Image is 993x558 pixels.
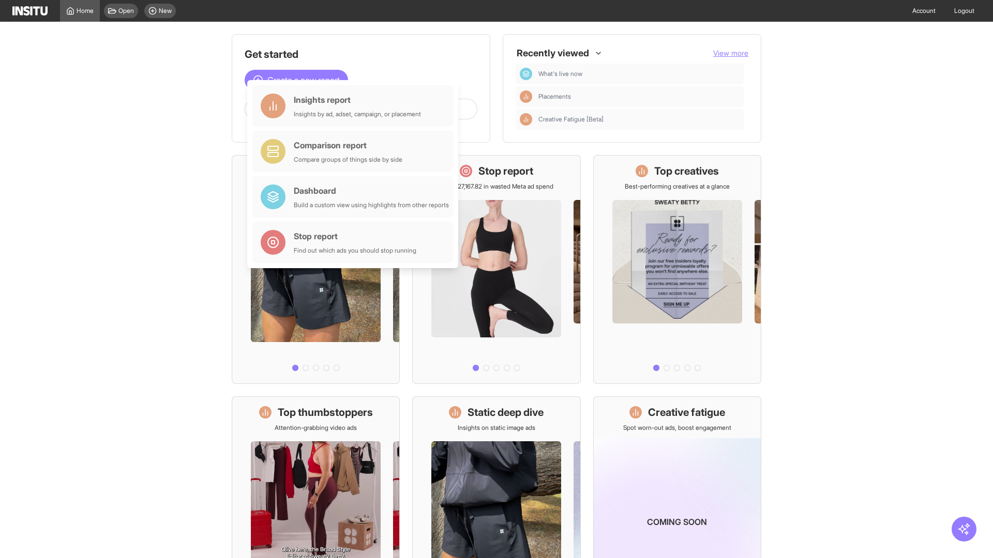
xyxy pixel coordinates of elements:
div: Insights [520,90,532,103]
button: View more [713,48,748,58]
span: What's live now [538,70,582,78]
h1: Get started [245,47,477,61]
span: Placements [538,92,571,101]
p: Attention-grabbing video ads [275,424,357,432]
img: Logo [12,6,48,16]
a: What's live nowSee all active ads instantly [232,155,400,384]
span: Create a new report [267,74,340,86]
div: Compare groups of things side by side [294,156,402,164]
div: Find out which ads you should stop running [294,246,416,255]
a: Top creativesBest-performing creatives at a glance [593,155,761,384]
div: Insights report [294,94,421,106]
span: Creative Fatigue [Beta] [538,115,740,123]
div: Comparison report [294,139,402,151]
h1: Stop report [478,164,533,178]
button: Create a new report [245,70,348,90]
p: Save £27,167.82 in wasted Meta ad spend [439,182,553,191]
p: Best-performing creatives at a glance [625,182,730,191]
div: Dashboard [520,68,532,80]
div: Dashboard [294,184,449,197]
p: Insights on static image ads [458,424,535,432]
div: Stop report [294,230,416,242]
span: Home [77,7,94,15]
span: New [159,7,172,15]
h1: Top creatives [654,164,719,178]
h1: Static deep dive [468,405,544,420]
h1: Top thumbstoppers [278,405,373,420]
span: Placements [538,92,740,101]
div: Insights [520,113,532,126]
span: Creative Fatigue [Beta] [538,115,604,123]
span: View more [713,49,748,57]
span: What's live now [538,70,740,78]
div: Build a custom view using highlights from other reports [294,201,449,209]
div: Insights by ad, adset, campaign, or placement [294,110,421,118]
span: Open [118,7,134,15]
a: Stop reportSave £27,167.82 in wasted Meta ad spend [412,155,580,384]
